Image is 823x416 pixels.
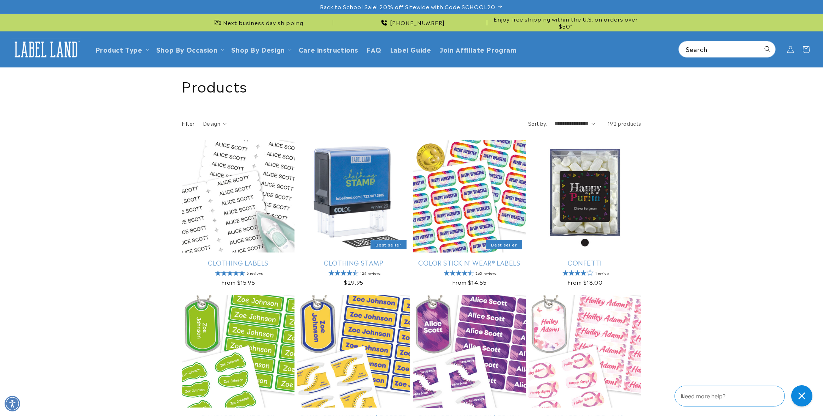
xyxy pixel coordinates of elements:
[95,44,142,54] a: Product Type
[390,19,445,26] span: [PHONE_NUMBER]
[490,14,641,31] div: Announcement
[607,120,641,127] span: 192 products
[413,258,526,267] a: Color Stick N' Wear® Labels
[231,44,285,54] a: Shop By Design
[297,258,410,267] a: Clothing Stamp
[156,45,218,53] span: Shop By Occasion
[390,45,431,53] span: Label Guide
[91,41,152,58] summary: Product Type
[227,41,294,58] summary: Shop By Design
[8,36,84,63] a: Label Land
[760,41,775,57] button: Search
[362,41,386,58] a: FAQ
[182,258,294,267] a: Clothing Labels
[5,396,20,411] div: Accessibility Menu
[435,41,521,58] a: Join Affiliate Program
[182,120,196,127] h2: Filter:
[320,3,495,10] span: Back to School Sale! 20% off Sitewide with Code SCHOOL20
[294,41,362,58] a: Care instructions
[367,45,381,53] span: FAQ
[203,120,227,127] summary: Design (0 selected)
[529,258,641,267] a: Confetti
[336,14,487,31] div: Announcement
[386,41,436,58] a: Label Guide
[439,45,516,53] span: Join Affiliate Program
[299,45,358,53] span: Care instructions
[528,120,547,127] label: Sort by:
[152,41,227,58] summary: Shop By Occasion
[223,19,303,26] span: Next business day shipping
[11,38,81,60] img: Label Land
[182,14,333,31] div: Announcement
[675,383,816,409] iframe: Gorgias Floating Chat
[490,16,641,29] span: Enjoy free shipping within the U.S. on orders over $50*
[203,120,220,127] span: Design
[182,76,641,95] h1: Products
